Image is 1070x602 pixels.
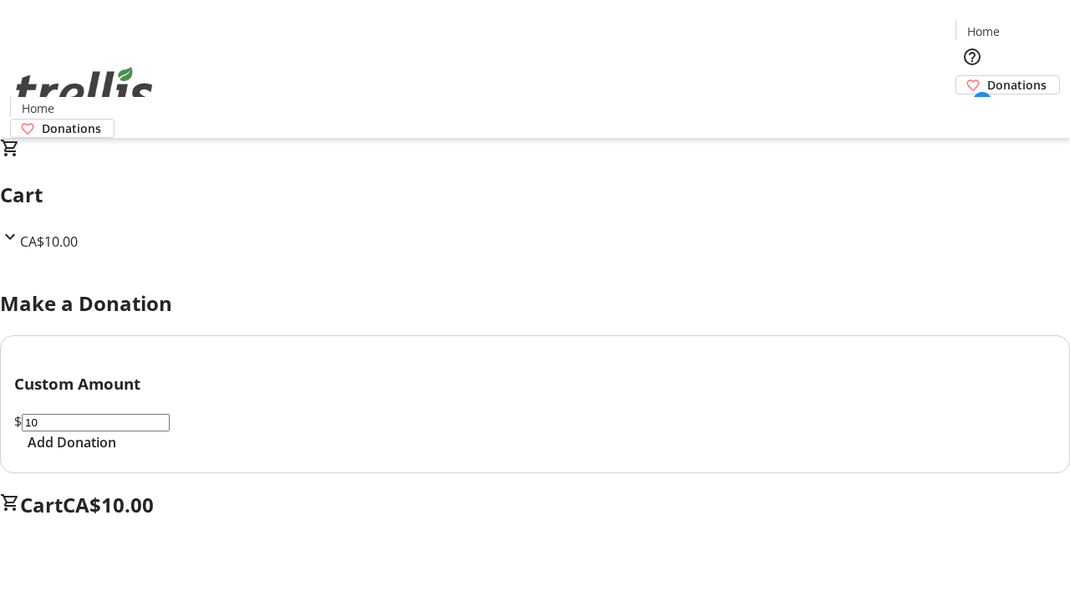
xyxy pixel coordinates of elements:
[22,99,54,117] span: Home
[22,414,170,431] input: Donation Amount
[955,75,1060,94] a: Donations
[10,48,159,132] img: Orient E2E Organization OqRILsA0ag's Logo
[42,120,101,137] span: Donations
[63,491,154,518] span: CA$10.00
[10,119,115,138] a: Donations
[14,372,1056,395] h3: Custom Amount
[987,76,1047,94] span: Donations
[11,99,64,117] a: Home
[955,94,989,128] button: Cart
[956,23,1010,40] a: Home
[967,23,1000,40] span: Home
[14,412,22,431] span: $
[28,432,116,452] span: Add Donation
[20,232,78,251] span: CA$10.00
[955,40,989,74] button: Help
[14,432,130,452] button: Add Donation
